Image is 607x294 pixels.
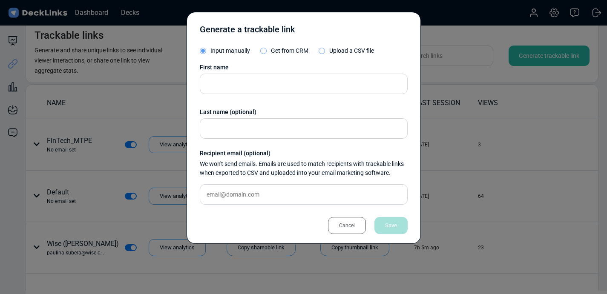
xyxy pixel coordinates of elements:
[200,108,408,117] div: Last name (optional)
[200,149,408,158] div: Recipient email (optional)
[200,63,408,72] div: First name
[328,217,366,234] div: Cancel
[329,47,374,54] span: Upload a CSV file
[210,47,250,54] span: Input manually
[200,184,408,205] input: email@domain.com
[271,47,308,54] span: Get from CRM
[200,160,408,177] div: We won't send emails. Emails are used to match recipients with trackable links when exported to C...
[200,23,295,40] div: Generate a trackable link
